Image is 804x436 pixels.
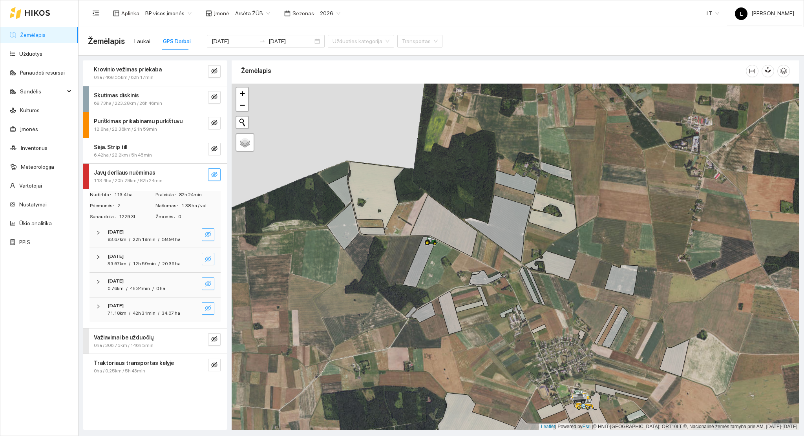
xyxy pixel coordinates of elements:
[284,10,291,16] span: calendar
[236,88,248,99] a: Zoom in
[211,336,217,343] span: eye-invisible
[94,367,145,375] span: 0ha / 0.25km / 5h 43min
[94,74,153,81] span: 0ha / 468.55km / 62h 17min
[88,5,104,21] button: menu-fold
[179,191,220,199] span: 82h 24min
[205,231,211,239] span: eye-invisible
[94,170,155,176] strong: Javų derliaus nuėmimas
[94,118,183,124] strong: Purškimas prikabinamu purkštuvu
[19,51,42,57] a: Užduotys
[320,7,340,19] span: 2026
[94,151,152,159] span: 6.42ha / 22.2km / 5h 45min
[113,10,119,16] span: layout
[740,7,743,20] span: L
[88,35,125,47] span: Žemėlapis
[202,228,214,241] button: eye-invisible
[178,213,220,221] span: 0
[211,362,217,369] span: eye-invisible
[181,202,220,210] span: 1.38 ha / val.
[583,424,591,429] a: Esri
[259,38,265,44] span: swap-right
[145,7,192,19] span: BP visos įmonės
[90,191,114,199] span: Nudirbta
[90,297,221,322] div: [DATE]71.18km/42h 31min/34.07 haeye-invisible
[735,10,794,16] span: [PERSON_NAME]
[20,84,65,99] span: Sandėlis
[83,164,227,189] div: Javų derliaus nuėmimas113.4ha / 205.29km / 82h 24mineye-invisible
[20,126,38,132] a: Įmonės
[240,100,245,110] span: −
[158,237,159,242] span: /
[108,286,124,291] span: 0.76km
[19,201,47,208] a: Nustatymai
[205,305,211,312] span: eye-invisible
[20,69,65,76] a: Panaudoti resursai
[90,202,117,210] span: Priemonės
[90,248,221,272] div: [DATE]39.67km/12h 59min/20.39 haeye-invisible
[94,360,174,366] strong: Traktoriaus transportas kelyje
[592,424,593,429] span: |
[96,279,100,284] span: right
[240,88,245,98] span: +
[90,213,119,221] span: Sunaudota
[21,145,48,151] a: Inventorius
[241,60,746,82] div: Žemėlapis
[94,334,153,341] strong: Važiavimai be užduočių
[202,302,214,315] button: eye-invisible
[129,261,130,266] span: /
[269,37,313,46] input: Pabaigos data
[121,9,141,18] span: Aplinka :
[94,126,157,133] span: 12.8ha / 22.36km / 21h 59min
[134,37,150,46] div: Laukai
[83,86,227,112] div: Skutimas diskinis69.73ha / 223.28km / 26h 46mineye-invisible
[90,273,221,297] div: [DATE]0.76km/4h 34min/0 haeye-invisible
[114,191,155,199] span: 113.4 ha
[83,60,227,86] div: Krovinio vežimas priekaba0ha / 468.55km / 62h 17mineye-invisible
[108,303,124,308] strong: [DATE]
[236,134,254,151] a: Layers
[156,286,165,291] span: 0 ha
[94,66,162,73] strong: Krovinio vežimas priekaba
[133,261,156,266] span: 12h 59min
[20,107,40,113] a: Kultūros
[155,202,181,210] span: Našumas
[163,37,191,46] div: GPS Darbai
[162,310,180,316] span: 34.07 ha
[208,333,221,346] button: eye-invisible
[211,68,217,75] span: eye-invisible
[90,224,221,248] div: [DATE]93.67km/22h 19min/58.94 haeye-invisible
[155,213,178,221] span: Žmonės
[211,120,217,127] span: eye-invisible
[541,424,555,429] a: Leaflet
[21,164,54,170] a: Meteorologija
[129,237,130,242] span: /
[94,177,163,184] span: 113.4ha / 205.29km / 82h 24min
[162,237,181,242] span: 58.94 ha
[83,328,227,354] div: Važiavimai be užduočių0ha / 306.75km / 146h 5mineye-invisible
[158,310,159,316] span: /
[83,138,227,164] div: Sėja. Strip till6.42ha / 22.2km / 5h 45mineye-invisible
[292,9,315,18] span: Sezonas :
[108,261,126,266] span: 39.67km
[211,146,217,153] span: eye-invisible
[211,94,217,101] span: eye-invisible
[259,38,265,44] span: to
[158,261,160,266] span: /
[96,230,100,235] span: right
[108,254,124,259] strong: [DATE]
[152,286,154,291] span: /
[205,281,211,288] span: eye-invisible
[155,191,179,199] span: Praleista
[129,310,130,316] span: /
[214,9,230,18] span: Įmonė :
[208,65,221,78] button: eye-invisible
[108,237,126,242] span: 93.67km
[235,7,270,19] span: Arsėta ŽŪB
[211,171,217,179] span: eye-invisible
[236,117,248,128] button: Initiate a new search
[208,359,221,371] button: eye-invisible
[707,7,719,19] span: LT
[119,213,155,221] span: 1229.3L
[108,310,126,316] span: 71.18km
[83,354,227,379] div: Traktoriaus transportas kelyje0ha / 0.25km / 5h 43mineye-invisible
